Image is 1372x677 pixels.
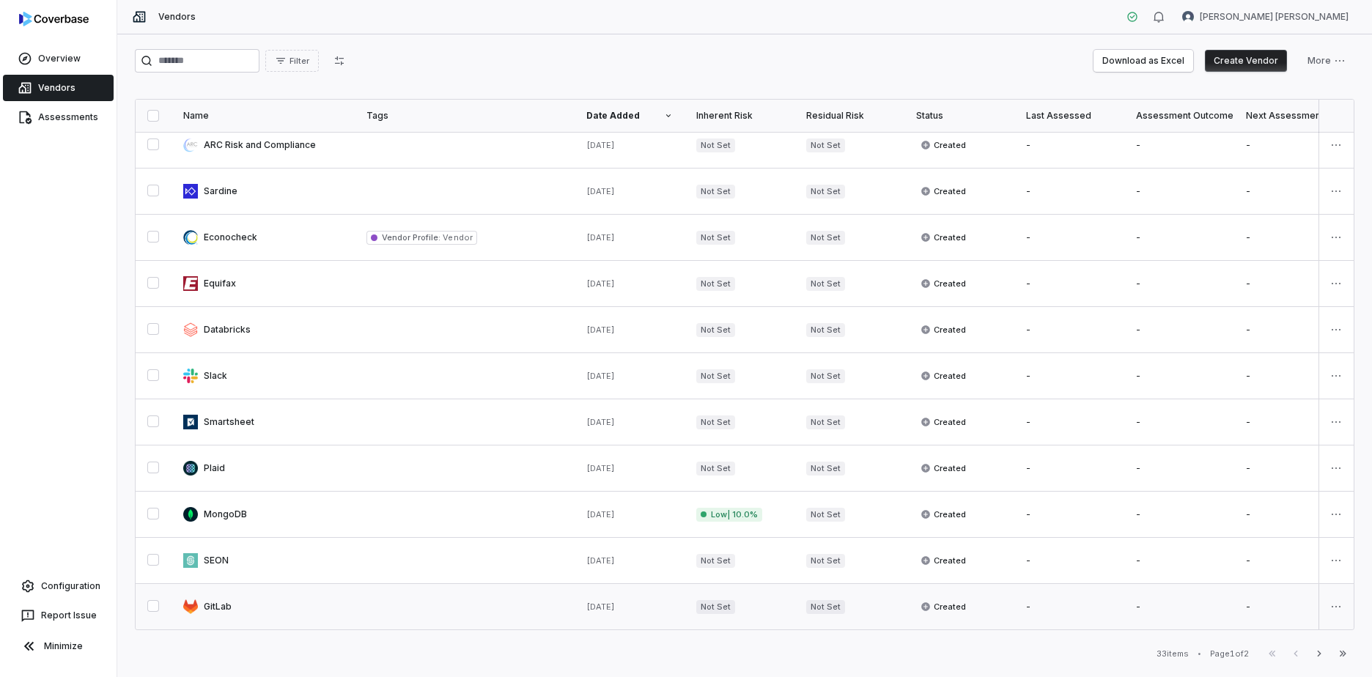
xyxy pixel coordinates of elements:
[696,462,735,476] span: Not Set
[1234,261,1344,307] td: -
[806,185,845,199] span: Not Set
[1182,11,1194,23] img: Reinan Gabriel Souza avatar
[1124,215,1234,261] td: -
[921,278,966,289] span: Created
[289,56,309,67] span: Filter
[3,45,114,72] a: Overview
[806,462,845,476] span: Not Set
[921,601,966,613] span: Created
[1026,110,1113,122] div: Last Assessed
[586,140,615,150] span: [DATE]
[1234,353,1344,399] td: -
[1200,11,1349,23] span: [PERSON_NAME] [PERSON_NAME]
[586,232,615,243] span: [DATE]
[1124,492,1234,538] td: -
[1234,584,1344,630] td: -
[1299,50,1354,72] button: More
[921,185,966,197] span: Created
[1234,169,1344,215] td: -
[921,416,966,428] span: Created
[1014,445,1124,492] td: -
[1234,215,1344,261] td: -
[586,417,615,427] span: [DATE]
[696,110,783,122] div: Inherent Risk
[1124,353,1234,399] td: -
[3,104,114,130] a: Assessments
[1014,399,1124,445] td: -
[806,415,845,429] span: Not Set
[3,75,114,101] a: Vendors
[6,573,111,599] a: Configuration
[586,371,615,381] span: [DATE]
[806,323,845,337] span: Not Set
[1234,492,1344,538] td: -
[1014,307,1124,353] td: -
[382,232,440,243] span: Vendor Profile :
[921,324,966,336] span: Created
[1124,538,1234,584] td: -
[1234,122,1344,169] td: -
[696,415,735,429] span: Not Set
[921,370,966,382] span: Created
[1210,648,1249,659] div: Page 1 of 2
[921,232,966,243] span: Created
[696,185,735,199] span: Not Set
[696,600,735,614] span: Not Set
[586,278,615,289] span: [DATE]
[586,602,615,612] span: [DATE]
[806,110,893,122] div: Residual Risk
[921,462,966,474] span: Created
[586,509,615,519] span: [DATE]
[19,12,89,26] img: logo-D7KZi-bG.svg
[1124,169,1234,215] td: -
[440,232,472,243] span: Vendor
[1124,445,1234,492] td: -
[1205,50,1287,72] button: Create Vendor
[696,138,735,152] span: Not Set
[1093,50,1193,72] button: Download as Excel
[1198,648,1201,659] div: •
[696,277,735,291] span: Not Set
[586,110,673,122] div: Date Added
[1014,169,1124,215] td: -
[696,323,735,337] span: Not Set
[696,554,735,568] span: Not Set
[696,508,762,522] span: Low | 10.0%
[1014,584,1124,630] td: -
[806,369,845,383] span: Not Set
[921,508,966,520] span: Created
[806,277,845,291] span: Not Set
[1014,261,1124,307] td: -
[265,50,319,72] button: Filter
[1014,122,1124,169] td: -
[1124,122,1234,169] td: -
[586,555,615,566] span: [DATE]
[158,11,196,23] span: Vendors
[1014,538,1124,584] td: -
[806,554,845,568] span: Not Set
[586,186,615,196] span: [DATE]
[1124,584,1234,630] td: -
[1014,353,1124,399] td: -
[696,369,735,383] span: Not Set
[696,231,735,245] span: Not Set
[806,231,845,245] span: Not Set
[586,463,615,473] span: [DATE]
[1234,445,1344,492] td: -
[1157,648,1189,659] div: 33 items
[1136,110,1222,122] div: Assessment Outcome
[183,110,343,122] div: Name
[6,632,111,661] button: Minimize
[6,602,111,629] button: Report Issue
[916,110,1003,122] div: Status
[806,600,845,614] span: Not Set
[1173,6,1357,28] button: Reinan Gabriel Souza avatar[PERSON_NAME] [PERSON_NAME]
[1246,110,1332,122] div: Next Assessment
[1234,399,1344,445] td: -
[1124,399,1234,445] td: -
[1234,538,1344,584] td: -
[586,325,615,335] span: [DATE]
[1014,492,1124,538] td: -
[1234,307,1344,353] td: -
[366,110,563,122] div: Tags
